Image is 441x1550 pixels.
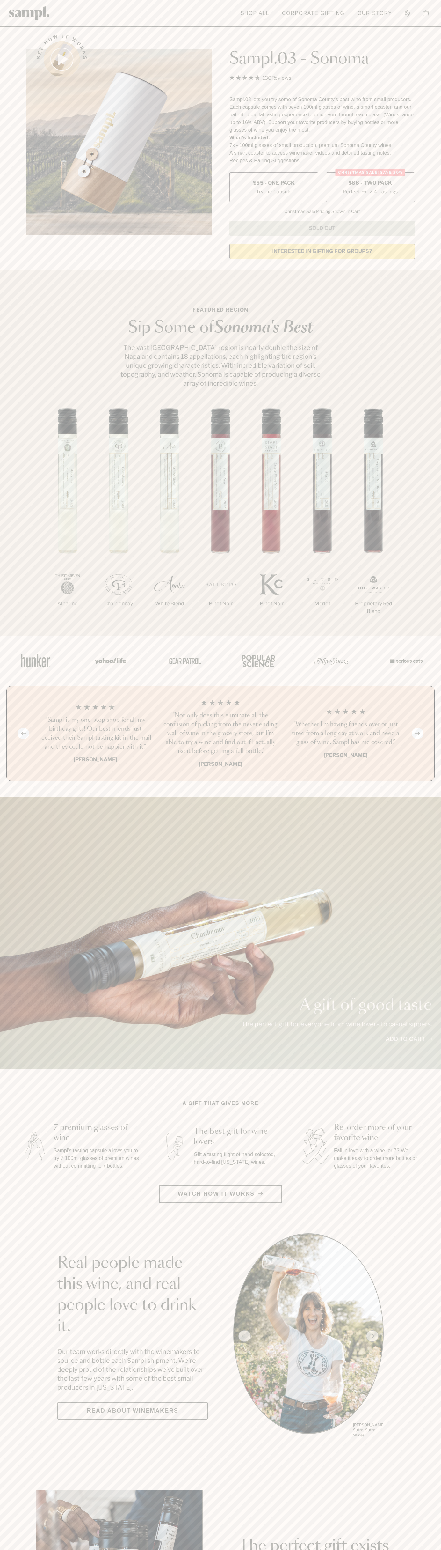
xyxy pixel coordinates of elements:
button: Previous slide [18,728,29,739]
span: 136 [263,75,271,81]
img: Artboard_5_7fdae55a-36fd-43f7-8bfd-f74a06a2878e_x450.png [164,647,203,675]
a: Add to cart [386,1035,432,1044]
p: [PERSON_NAME] Sutro, Sutro Wines [353,1422,384,1438]
a: Read about Winemakers [57,1402,208,1420]
img: Sampl logo [9,6,50,20]
a: interested in gifting for groups? [229,244,415,259]
span: $88 - Two Pack [349,180,392,187]
li: 2 / 4 [163,699,278,768]
li: 1 / 4 [38,699,153,768]
small: Perfect For 2-4 Tastings [343,188,398,195]
p: Fall in love with a wine, or 7? We make it easy to order more bottles or glasses of your favorites. [334,1147,421,1170]
p: A gift of good taste [242,998,432,1013]
img: Artboard_4_28b4d326-c26e-48f9-9c80-911f17d6414e_x450.png [238,647,277,675]
strong: What’s Included: [229,135,270,140]
a: Corporate Gifting [279,6,348,20]
p: Albarino [42,600,93,608]
span: $55 - One Pack [253,180,295,187]
li: 6 / 7 [297,408,348,628]
li: A smart coaster to access winemaker videos and detailed tasting notes. [229,149,415,157]
button: See how it works [44,41,80,77]
img: Artboard_6_04f9a106-072f-468a-bdd7-f11783b05722_x450.png [90,647,129,675]
div: slide 1 [233,1233,384,1439]
p: Sampl's tasting capsule allows you to try 7 100ml glasses of premium wines without committing to ... [54,1147,140,1170]
h2: Sip Some of [119,320,322,336]
p: Gift a tasting flight of hand-selected, hard-to-find [US_STATE] wines. [194,1151,280,1166]
small: Try the Capsule [256,188,292,195]
li: 5 / 7 [246,408,297,628]
img: Artboard_1_c8cd28af-0030-4af1-819c-248e302c7f06_x450.png [17,647,55,675]
p: Proprietary Red Blend [348,600,399,615]
div: Sampl.03 lets you try some of Sonoma County's best wine from small producers. Each capsule comes ... [229,96,415,134]
li: 4 / 7 [195,408,246,628]
em: Sonoma's Best [214,320,313,336]
button: Next slide [412,728,423,739]
ul: carousel [233,1233,384,1439]
h3: Re-order more of your favorite wine [334,1123,421,1143]
h2: Real people made this wine, and real people love to drink it. [57,1253,208,1337]
li: Christmas Sale Pricing Shown In Cart [281,209,363,214]
div: Christmas SALE! Save 20% [336,169,405,176]
h3: “Not only does this eliminate all the confusion of picking from the never ending wall of wine in ... [163,711,278,756]
div: 136Reviews [229,74,291,82]
h2: A gift that gives more [183,1100,259,1107]
li: 7x - 100ml glasses of small production, premium Sonoma County wines [229,142,415,149]
span: Reviews [271,75,291,81]
button: Sold Out [229,221,415,236]
li: 2 / 7 [93,408,144,628]
p: Chardonnay [93,600,144,608]
b: [PERSON_NAME] [324,752,367,758]
img: Sampl.03 - Sonoma [26,49,212,235]
b: [PERSON_NAME] [74,757,117,763]
p: Pinot Noir [195,600,246,608]
p: Our team works directly with the winemakers to source and bottle each Sampl shipment. We’re deepl... [57,1347,208,1392]
button: Watch how it works [159,1185,282,1203]
li: 3 / 7 [144,408,195,628]
p: White Blend [144,600,195,608]
li: 7 / 7 [348,408,399,636]
p: Merlot [297,600,348,608]
li: Recipes & Pairing Suggestions [229,157,415,165]
h3: 7 premium glasses of wine [54,1123,140,1143]
h1: Sampl.03 - Sonoma [229,49,415,69]
p: The vast [GEOGRAPHIC_DATA] region is nearly double the size of Napa and contains 18 appellations,... [119,343,322,388]
p: Pinot Noir [246,600,297,608]
p: The perfect gift for everyone from wine lovers to casual sippers. [242,1020,432,1029]
b: [PERSON_NAME] [199,761,242,767]
li: 1 / 7 [42,408,93,628]
h3: “Sampl is my one-stop shop for all my birthday gifts! Our best friends just received their Sampl ... [38,716,153,751]
img: Artboard_7_5b34974b-f019-449e-91fb-745f8d0877ee_x450.png [386,647,424,675]
a: Our Story [354,6,395,20]
h3: The best gift for wine lovers [194,1126,280,1147]
h3: “Whether I'm having friends over or just tired from a long day at work and need a glass of wine, ... [288,720,403,747]
img: Artboard_3_0b291449-6e8c-4d07-b2c2-3f3601a19cd1_x450.png [312,647,351,675]
p: Featured Region [119,306,322,314]
a: Shop All [237,6,272,20]
li: 3 / 4 [288,699,403,768]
